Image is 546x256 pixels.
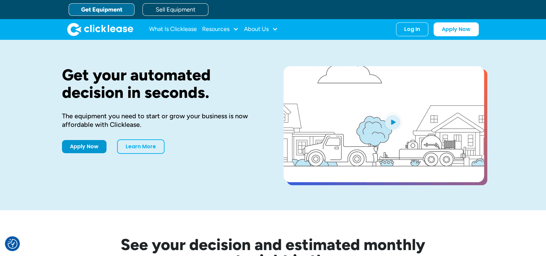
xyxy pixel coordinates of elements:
a: home [67,23,133,36]
img: Clicklease logo [67,23,133,36]
div: Resources [202,23,239,36]
a: What Is Clicklease [149,23,197,36]
img: Revisit consent button [8,239,17,249]
button: Consent Preferences [8,239,17,249]
h1: Get your automated decision in seconds. [62,66,262,101]
a: Apply Now [62,140,106,153]
a: Apply Now [434,22,479,36]
img: Blue play button logo on a light blue circular background [384,113,402,131]
div: The equipment you need to start or grow your business is now affordable with Clicklease. [62,112,262,129]
div: About Us [244,23,278,36]
a: open lightbox [284,66,484,182]
div: Log In [404,26,420,33]
a: Learn More [117,139,165,154]
a: Get Equipment [69,3,135,16]
a: Sell Equipment [142,3,208,16]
